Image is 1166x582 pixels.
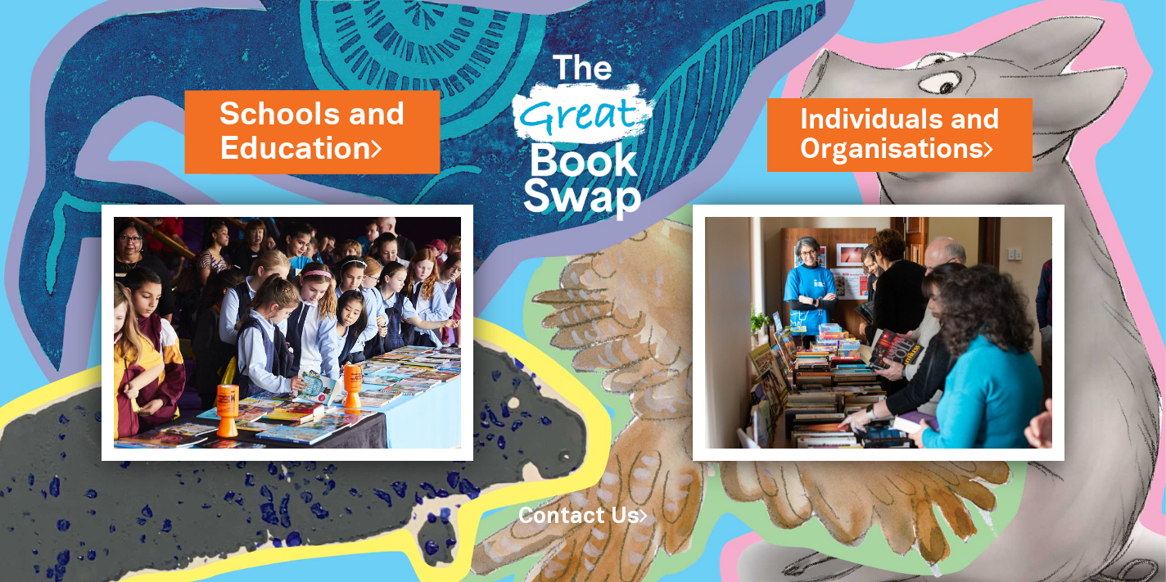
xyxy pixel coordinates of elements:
[219,93,406,171] a: Schools andEducation
[518,507,648,527] a: Contact Us
[800,102,1000,169] a: Individuals andOrganisations
[693,205,1064,461] img: Individuals and Organisations
[102,205,473,461] img: Schools and Education
[498,20,667,245] img: Great Bookswap logo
